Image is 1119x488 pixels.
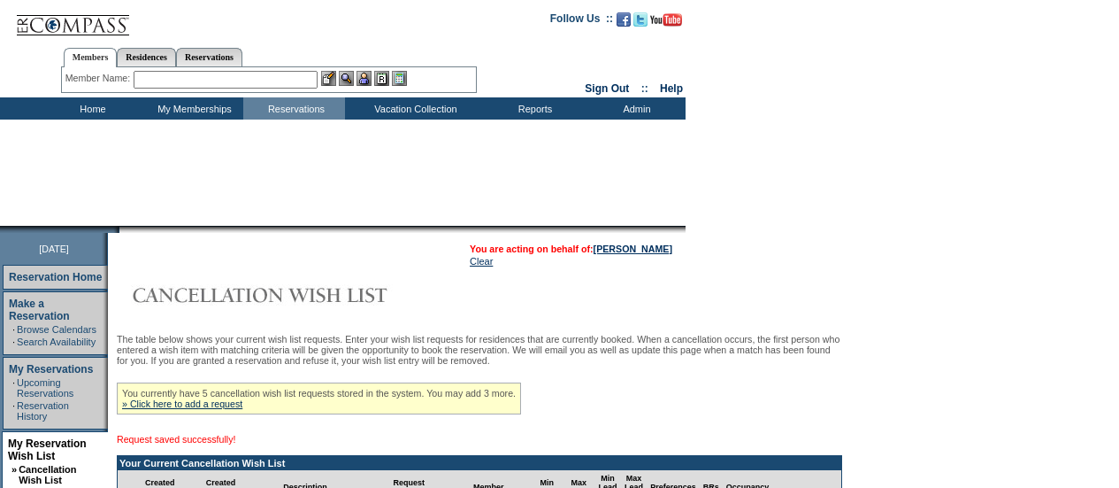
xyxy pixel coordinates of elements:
td: My Memberships [142,97,243,120]
td: Reports [482,97,584,120]
img: blank.gif [119,226,121,233]
img: Cancellation Wish List [117,277,471,313]
a: Upcoming Reservations [17,377,73,399]
img: promoShadowLeftCorner.gif [113,226,119,233]
span: :: [641,82,648,95]
img: Follow us on Twitter [633,12,648,27]
td: · [12,377,15,399]
td: Vacation Collection [345,97,482,120]
div: Member Name: [65,71,134,86]
a: [PERSON_NAME] [594,244,672,254]
a: Search Availability [17,337,96,347]
td: Admin [584,97,686,120]
a: Cancellation Wish List [19,464,76,485]
a: Reservation Home [9,271,102,283]
div: You currently have 5 cancellation wish list requests stored in the system. You may add 3 more. [117,383,521,414]
td: · [12,400,15,422]
a: Help [660,82,683,95]
span: Request saved successfully! [117,434,235,445]
a: Make a Reservation [9,298,70,322]
a: Reservation History [17,400,69,422]
a: Members [64,48,118,67]
td: Your Current Cancellation Wish List [118,456,841,470]
b: » [11,464,17,475]
img: Impersonate [356,71,372,86]
a: Subscribe to our YouTube Channel [650,18,682,28]
a: Clear [470,256,493,267]
img: b_edit.gif [321,71,336,86]
td: · [12,337,15,347]
a: Reservations [176,48,242,66]
td: Reservations [243,97,345,120]
a: Follow us on Twitter [633,18,648,28]
a: My Reservation Wish List [8,438,87,462]
a: Residences [117,48,176,66]
a: My Reservations [9,363,93,376]
a: » Click here to add a request [122,399,242,409]
img: Subscribe to our YouTube Channel [650,13,682,27]
td: Follow Us :: [550,11,613,32]
td: · [12,324,15,335]
img: View [339,71,354,86]
td: Home [40,97,142,120]
a: Become our fan on Facebook [617,18,631,28]
img: Become our fan on Facebook [617,12,631,27]
a: Sign Out [585,82,629,95]
span: [DATE] [39,244,69,254]
a: Browse Calendars [17,324,96,335]
span: You are acting on behalf of: [470,244,672,254]
img: Reservations [374,71,389,86]
img: b_calculator.gif [392,71,407,86]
